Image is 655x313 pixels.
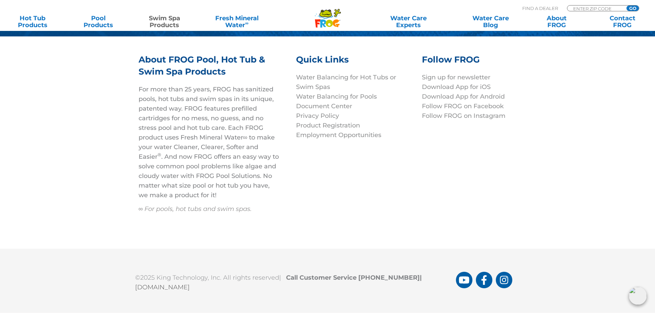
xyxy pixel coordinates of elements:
a: Document Center [296,102,352,110]
a: Product Registration [296,122,360,129]
a: Fresh MineralWater∞ [205,15,269,29]
b: Call Customer Service [PHONE_NUMBER] [286,274,425,281]
p: ©2025 King Technology, Inc. All rights reserved [135,269,456,292]
a: Download App for Android [422,93,505,100]
a: Swim SpaProducts [139,15,190,29]
em: ∞ For pools, hot tubs and swim spas. [139,205,252,213]
sup: ∞ [245,20,249,26]
a: Privacy Policy [296,112,339,120]
a: Follow FROG on Facebook [422,102,504,110]
a: AboutFROG [531,15,582,29]
p: Find A Dealer [522,5,558,11]
a: ContactFROG [597,15,648,29]
a: Water CareBlog [465,15,516,29]
input: GO [626,5,639,11]
h3: Quick Links [296,54,414,72]
a: Water Balancing for Hot Tubs or Swim Spas [296,74,396,91]
h3: About FROG Pool, Hot Tub & Swim Spa Products [139,54,279,85]
a: Water CareExperts [367,15,450,29]
a: FROG Products Facebook Page [476,272,492,288]
a: Download App for iOS [422,83,491,91]
a: FROG Products You Tube Page [456,272,472,288]
h3: Follow FROG [422,54,508,72]
a: Employment Opportunities [296,131,381,139]
a: Water Balancing for Pools [296,93,377,100]
a: Sign up for newsletter [422,74,490,81]
img: openIcon [629,287,647,305]
a: Follow FROG on Instagram [422,112,505,120]
span: | [420,274,422,281]
input: Zip Code Form [572,5,619,11]
span: | [279,274,281,281]
a: [DOMAIN_NAME] [135,283,190,291]
p: For more than 25 years, FROG has sanitized pools, hot tubs and swim spas in its unique, patented ... [139,85,279,200]
a: Hot TubProducts [7,15,58,29]
a: PoolProducts [73,15,124,29]
a: FROG Products Instagram Page [496,272,512,288]
sup: ® [157,152,161,157]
